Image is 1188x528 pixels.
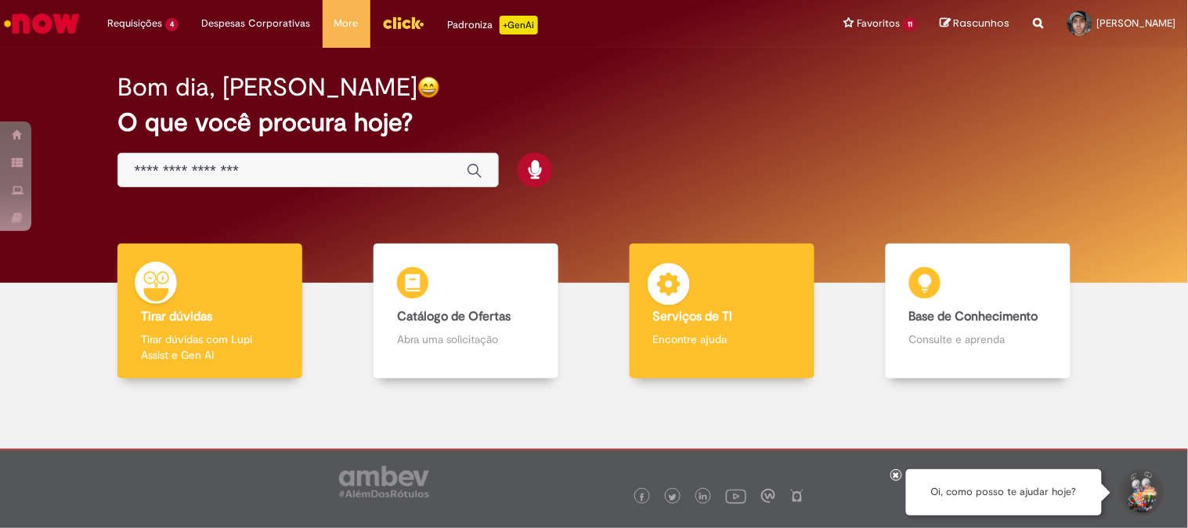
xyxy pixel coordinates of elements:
[669,494,677,501] img: logo_footer_twitter.png
[397,309,511,324] b: Catálogo de Ofertas
[699,493,707,502] img: logo_footer_linkedin.png
[850,244,1106,379] a: Base de Conhecimento Consulte e aprenda
[2,8,82,39] img: ServiceNow
[1118,469,1165,516] button: Iniciar Conversa de Suporte
[334,16,359,31] span: More
[954,16,1010,31] span: Rascunhos
[653,331,791,347] p: Encontre ajuda
[448,16,538,34] div: Padroniza
[141,309,212,324] b: Tirar dúvidas
[761,489,775,503] img: logo_footer_workplace.png
[202,16,311,31] span: Despesas Corporativas
[638,494,646,501] img: logo_footer_facebook.png
[909,331,1047,347] p: Consulte e aprenda
[117,109,1070,136] h2: O que você procura hoje?
[339,466,429,497] img: logo_footer_ambev_rotulo_gray.png
[653,309,733,324] b: Serviços de TI
[141,331,279,363] p: Tirar dúvidas com Lupi Assist e Gen Ai
[941,16,1010,31] a: Rascunhos
[382,11,424,34] img: click_logo_yellow_360x200.png
[857,16,900,31] span: Favoritos
[117,74,417,101] h2: Bom dia, [PERSON_NAME]
[790,489,804,503] img: logo_footer_naosei.png
[903,18,917,31] span: 11
[338,244,594,379] a: Catálogo de Ofertas Abra uma solicitação
[1097,16,1176,30] span: [PERSON_NAME]
[165,18,179,31] span: 4
[500,16,538,34] p: +GenAi
[417,76,440,99] img: happy-face.png
[909,309,1038,324] b: Base de Conhecimento
[107,16,162,31] span: Requisições
[82,244,338,379] a: Tirar dúvidas Tirar dúvidas com Lupi Assist e Gen Ai
[726,486,746,506] img: logo_footer_youtube.png
[594,244,850,379] a: Serviços de TI Encontre ajuda
[397,331,535,347] p: Abra uma solicitação
[906,469,1102,515] div: Oi, como posso te ajudar hoje?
